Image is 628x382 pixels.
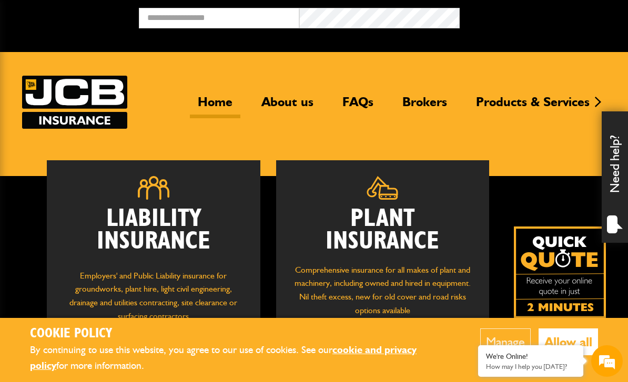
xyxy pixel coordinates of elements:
img: JCB Insurance Services logo [22,76,127,129]
p: Employers' and Public Liability insurance for groundworks, plant hire, light civil engineering, d... [63,269,245,328]
button: Broker Login [460,8,620,24]
h2: Liability Insurance [63,208,245,259]
div: Need help? [602,111,628,243]
a: Home [190,94,240,118]
a: About us [254,94,321,118]
img: Quick Quote [514,226,606,318]
div: We're Online! [486,352,575,361]
a: FAQs [335,94,381,118]
p: How may I help you today? [486,363,575,370]
button: Manage [480,328,531,355]
h2: Plant Insurance [292,208,474,253]
a: Get your insurance quote isn just 2-minutes [514,226,606,318]
h2: Cookie Policy [30,326,448,342]
a: Products & Services [468,94,597,118]
p: Comprehensive insurance for all makes of plant and machinery, including owned and hired in equipm... [292,263,474,317]
button: Allow all [539,328,598,355]
a: Brokers [394,94,455,118]
p: By continuing to use this website, you agree to our use of cookies. See our for more information. [30,342,448,374]
a: JCB Insurance Services [22,76,127,129]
